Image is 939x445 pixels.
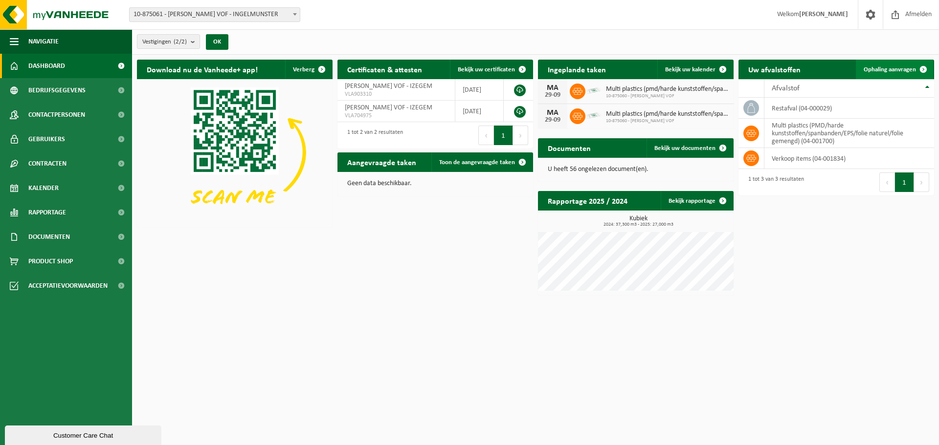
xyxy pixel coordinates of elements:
[543,215,734,227] h3: Kubiek
[538,191,637,210] h2: Rapportage 2025 / 2024
[657,60,733,79] a: Bekijk uw kalender
[543,84,562,92] div: MA
[450,60,532,79] a: Bekijk uw certificaten
[772,85,800,92] span: Afvalstof
[879,172,895,192] button: Previous
[137,34,200,49] button: Vestigingen(2/2)
[345,90,447,98] span: VLA903310
[439,159,515,166] span: Toon de aangevraagde taken
[606,110,729,118] span: Multi plastics (pmd/harde kunststoffen/spanbanden/eps/folie naturel/folie gemeng...
[345,83,432,90] span: [PERSON_NAME] VOF - IZEGEM
[764,98,934,119] td: restafval (04-000029)
[142,35,187,49] span: Vestigingen
[606,85,729,93] span: Multi plastics (pmd/harde kunststoffen/spanbanden/eps/folie naturel/folie gemeng...
[345,112,447,120] span: VLA704975
[458,66,515,73] span: Bekijk uw certificaten
[738,60,810,79] h2: Uw afvalstoffen
[342,125,403,146] div: 1 tot 2 van 2 resultaten
[856,60,933,79] a: Ophaling aanvragen
[337,152,426,171] h2: Aangevraagde taken
[538,60,616,79] h2: Ingeplande taken
[28,29,59,54] span: Navigatie
[585,82,602,99] img: LP-SK-00500-LPE-16
[654,145,715,151] span: Bekijk uw documenten
[895,172,914,192] button: 1
[764,148,934,169] td: verkoop items (04-001834)
[137,60,268,79] h2: Download nu de Vanheede+ app!
[606,93,729,99] span: 10-875060 - [PERSON_NAME] VOF
[606,118,729,124] span: 10-875060 - [PERSON_NAME] VOF
[764,119,934,148] td: multi plastics (PMD/harde kunststoffen/spanbanden/EPS/folie naturel/folie gemengd) (04-001700)
[337,60,432,79] h2: Certificaten & attesten
[585,107,602,124] img: LP-SK-00500-LPE-16
[206,34,228,50] button: OK
[130,8,300,21] span: 10-875061 - CHRISTOF DEGROOTE VOF - INGELMUNSTER
[513,126,528,145] button: Next
[548,166,724,173] p: U heeft 56 ongelezen document(en).
[345,104,432,111] span: [PERSON_NAME] VOF - IZEGEM
[28,200,66,225] span: Rapportage
[174,39,187,45] count: (2/2)
[864,66,916,73] span: Ophaling aanvragen
[28,54,65,78] span: Dashboard
[661,191,733,211] a: Bekijk rapportage
[28,176,59,200] span: Kalender
[665,66,715,73] span: Bekijk uw kalender
[28,225,70,249] span: Documenten
[799,11,848,18] strong: [PERSON_NAME]
[5,424,163,445] iframe: chat widget
[129,7,300,22] span: 10-875061 - CHRISTOF DEGROOTE VOF - INGELMUNSTER
[543,117,562,124] div: 29-09
[647,138,733,158] a: Bekijk uw documenten
[28,274,108,298] span: Acceptatievoorwaarden
[28,78,86,103] span: Bedrijfsgegevens
[455,79,504,101] td: [DATE]
[28,151,67,176] span: Contracten
[285,60,332,79] button: Verberg
[28,103,85,127] span: Contactpersonen
[293,66,314,73] span: Verberg
[478,126,494,145] button: Previous
[743,171,804,193] div: 1 tot 3 van 3 resultaten
[914,172,929,192] button: Next
[137,79,333,226] img: Download de VHEPlus App
[455,101,504,122] td: [DATE]
[28,127,65,151] span: Gebruikers
[538,138,601,157] h2: Documenten
[543,222,734,227] span: 2024: 37,300 m3 - 2025: 27,000 m3
[347,180,523,187] p: Geen data beschikbaar.
[431,152,532,172] a: Toon de aangevraagde taken
[28,249,73,274] span: Product Shop
[494,126,513,145] button: 1
[543,109,562,117] div: MA
[543,92,562,99] div: 29-09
